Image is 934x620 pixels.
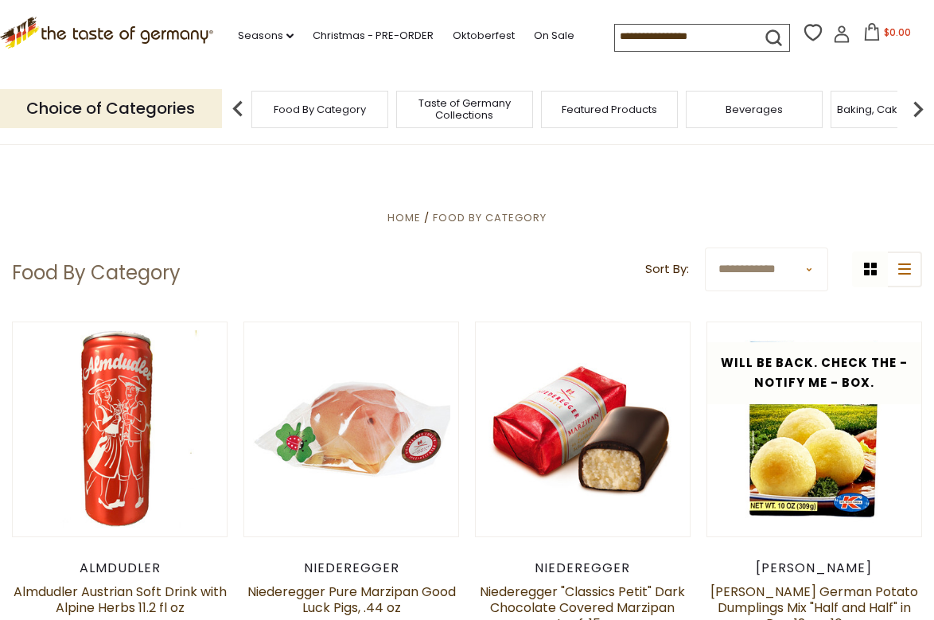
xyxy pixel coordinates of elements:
[476,349,690,509] img: Niederegger "Classics Petit" Dark Chocolate Covered Marzipan Loaf, 15g
[453,27,515,45] a: Oktoberfest
[433,210,547,225] a: Food By Category
[238,27,294,45] a: Seasons
[274,103,366,115] a: Food By Category
[706,560,922,576] div: [PERSON_NAME]
[884,25,911,39] span: $0.00
[902,93,934,125] img: next arrow
[854,23,921,47] button: $0.00
[726,103,783,115] a: Beverages
[12,261,181,285] h1: Food By Category
[562,103,657,115] a: Featured Products
[401,97,528,121] a: Taste of Germany Collections
[645,259,689,279] label: Sort By:
[707,322,921,536] img: Dr. Knoll German Potato Dumplings Mix "Half and Half" in Box, 12 pc. 10 oz.
[721,354,908,391] span: Will be back. Check the - Notify Me - Box.
[313,27,434,45] a: Christmas - PRE-ORDER
[243,560,459,576] div: Niederegger
[247,583,456,617] a: Niederegger Pure Marzipan Good Luck Pigs, .44 oz
[14,583,227,617] a: Almdudler Austrian Soft Drink with Alpine Herbs 11.2 fl oz
[13,322,227,536] img: Almdudler Austrian Soft Drink with Alpine Herbs 11.2 fl oz
[12,560,228,576] div: Almdudler
[222,93,254,125] img: previous arrow
[534,27,574,45] a: On Sale
[244,322,458,536] img: Niederegger Pure Marzipan Good Luck Pigs, .44 oz
[387,210,421,225] a: Home
[475,560,691,576] div: Niederegger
